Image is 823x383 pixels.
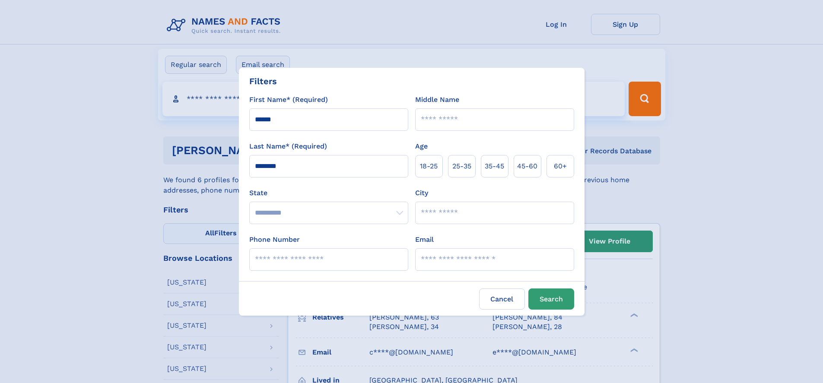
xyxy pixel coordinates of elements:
span: 25‑35 [452,161,471,171]
label: Last Name* (Required) [249,141,327,152]
span: 18‑25 [420,161,438,171]
label: First Name* (Required) [249,95,328,105]
label: Phone Number [249,234,300,245]
button: Search [528,288,574,310]
label: City [415,188,428,198]
label: Age [415,141,428,152]
span: 60+ [554,161,567,171]
label: Cancel [479,288,525,310]
label: State [249,188,408,198]
label: Middle Name [415,95,459,105]
span: 45‑60 [517,161,537,171]
div: Filters [249,75,277,88]
span: 35‑45 [485,161,504,171]
label: Email [415,234,434,245]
